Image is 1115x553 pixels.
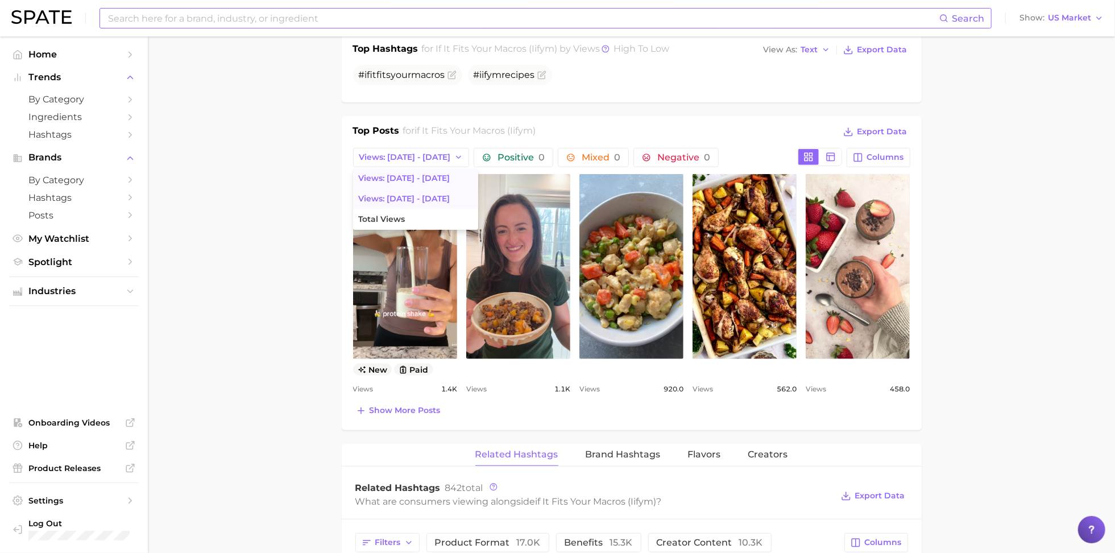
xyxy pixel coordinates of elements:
a: Hashtags [9,126,139,143]
button: Flag as miscategorized or irrelevant [537,71,546,80]
ul: Views: [DATE] - [DATE] [353,168,478,230]
button: View AsText [761,43,834,57]
span: Total Views [359,214,405,224]
span: Brands [28,152,119,163]
button: Brands [9,149,139,166]
span: macros [412,69,445,80]
span: 15.3k [610,537,633,548]
span: 842 [445,482,462,493]
span: Onboarding Videos [28,418,119,428]
span: Spotlight [28,257,119,267]
span: Home [28,49,119,60]
span: Export Data [857,127,907,137]
span: Views: [DATE] - [DATE] [359,152,451,162]
span: 10.3k [739,537,763,548]
a: Onboarding Videos [9,414,139,431]
span: your [391,69,412,80]
span: 0 [704,152,710,163]
a: Help [9,437,139,454]
button: Show more posts [353,403,443,419]
span: Help [28,440,119,451]
a: Ingredients [9,108,139,126]
span: 0 [538,152,545,163]
span: #i ymrecipes [474,69,535,80]
span: high to low [614,43,669,54]
a: by Category [9,171,139,189]
a: Settings [9,492,139,509]
a: Hashtags [9,189,139,207]
span: by Category [28,175,119,185]
span: Views [466,382,487,396]
span: Related Hashtags [475,449,558,460]
button: ShowUS Market [1017,11,1106,26]
span: if it fits your macros (iifym) [436,43,557,54]
span: Views [353,382,374,396]
span: Flavors [688,449,721,460]
button: Export Data [840,124,910,140]
span: Product Releases [28,463,119,473]
span: creator content [657,538,763,547]
span: Industries [28,286,119,296]
span: Text [801,47,818,53]
span: View As [764,47,798,53]
span: 458.0 [890,382,910,396]
h1: Top Hashtags [353,42,418,58]
span: Views [693,382,713,396]
span: Views [806,382,826,396]
span: fits [377,69,391,80]
span: if it fits your macros (iifym) [415,125,536,136]
button: paid [394,364,433,375]
span: 920.0 [664,382,683,396]
h2: for by Views [421,42,669,58]
span: My Watchlist [28,233,119,244]
a: My Watchlist [9,230,139,247]
span: Export Data [857,45,907,55]
span: Search [952,13,984,24]
span: Hashtags [28,129,119,140]
span: Export Data [855,491,905,501]
span: Hashtags [28,192,119,203]
a: Posts [9,207,139,224]
span: Settings [28,496,119,506]
img: SPATE [11,10,72,24]
span: Show more posts [370,406,441,415]
span: 1.1k [554,382,570,396]
span: if [482,69,487,80]
span: Views [579,382,600,396]
span: benefits [565,538,633,547]
span: Positive [498,153,545,162]
h1: Top Posts [353,124,400,141]
span: Creators [748,449,788,460]
button: Trends [9,69,139,86]
span: if it fits your macros (iifym) [536,496,657,507]
h2: for [403,124,536,141]
span: Views: [DATE] - [DATE] [359,194,450,204]
span: 1.4k [441,382,457,396]
span: Columns [865,538,902,547]
button: Export Data [838,488,907,504]
span: by Category [28,94,119,105]
div: What are consumers viewing alongside ? [355,494,833,509]
span: 17.0k [517,537,541,548]
span: total [445,482,483,493]
span: Log Out [28,518,140,529]
span: Filters [375,538,401,547]
span: 0 [614,152,620,163]
button: Views: [DATE] - [DATE] [353,148,470,167]
button: Export Data [840,42,910,58]
button: Filters [355,533,420,552]
span: Mixed [582,153,620,162]
span: Negative [657,153,710,162]
span: Brand Hashtags [586,449,661,460]
span: new [353,364,392,375]
span: if [365,69,373,80]
span: # [359,69,445,80]
a: Log out. Currently logged in with e-mail spolansky@diginsights.com. [9,515,139,544]
span: product format [435,538,541,547]
input: Search here for a brand, industry, or ingredient [107,9,939,28]
button: Industries [9,283,139,300]
a: by Category [9,90,139,108]
span: 562.0 [777,382,797,396]
span: US Market [1048,15,1091,21]
button: Flag as miscategorized or irrelevant [447,71,457,80]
